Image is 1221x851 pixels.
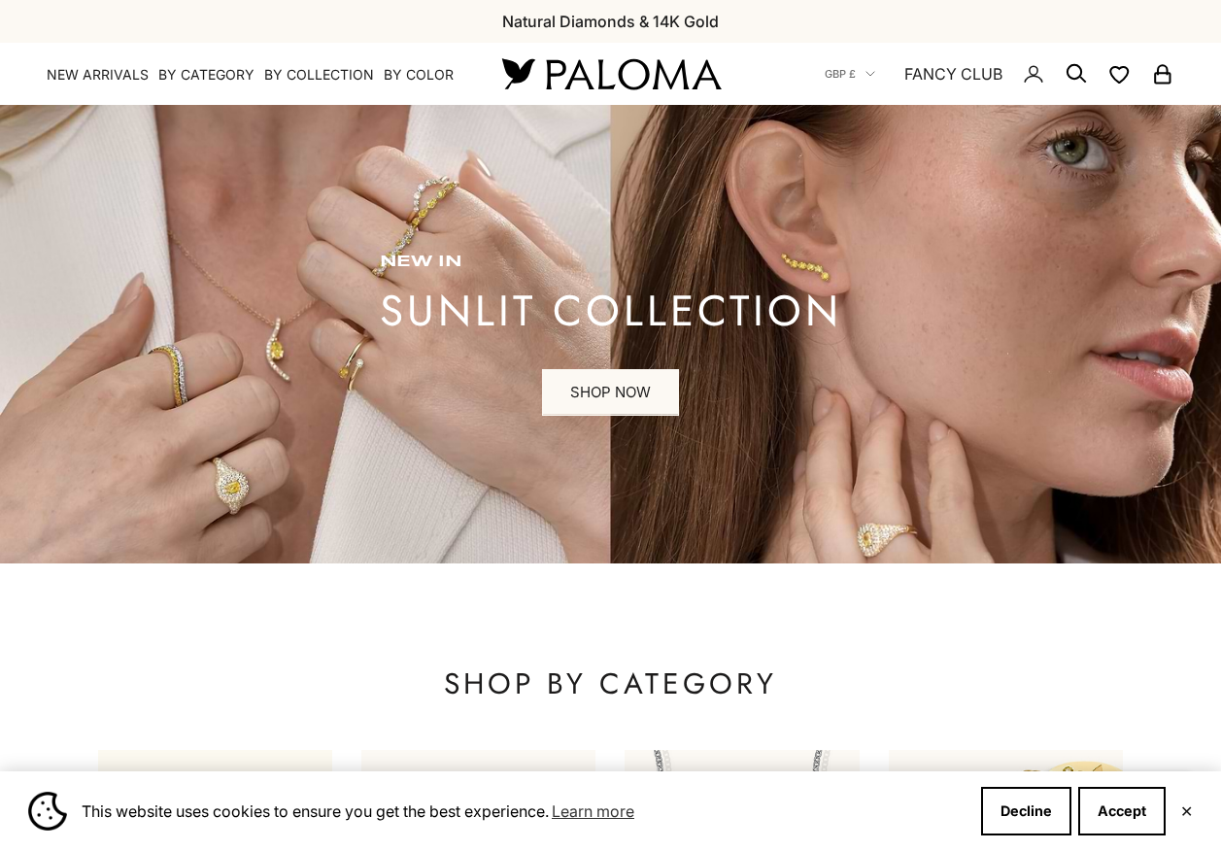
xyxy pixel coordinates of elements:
[825,65,875,83] button: GBP £
[380,253,842,272] p: new in
[28,792,67,831] img: Cookie banner
[825,43,1174,105] nav: Secondary navigation
[47,65,456,85] nav: Primary navigation
[981,787,1071,835] button: Decline
[47,65,149,85] a: NEW ARRIVALS
[502,9,719,34] p: Natural Diamonds & 14K Gold
[158,65,254,85] summary: By Category
[1180,805,1193,817] button: Close
[904,61,1002,86] a: FANCY CLUB
[82,797,966,826] span: This website uses cookies to ensure you get the best experience.
[542,369,679,416] a: SHOP NOW
[825,65,856,83] span: GBP £
[549,797,637,826] a: Learn more
[98,664,1123,703] p: SHOP BY CATEGORY
[380,291,842,330] p: sunlit collection
[264,65,374,85] summary: By Collection
[1078,787,1166,835] button: Accept
[384,65,454,85] summary: By Color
